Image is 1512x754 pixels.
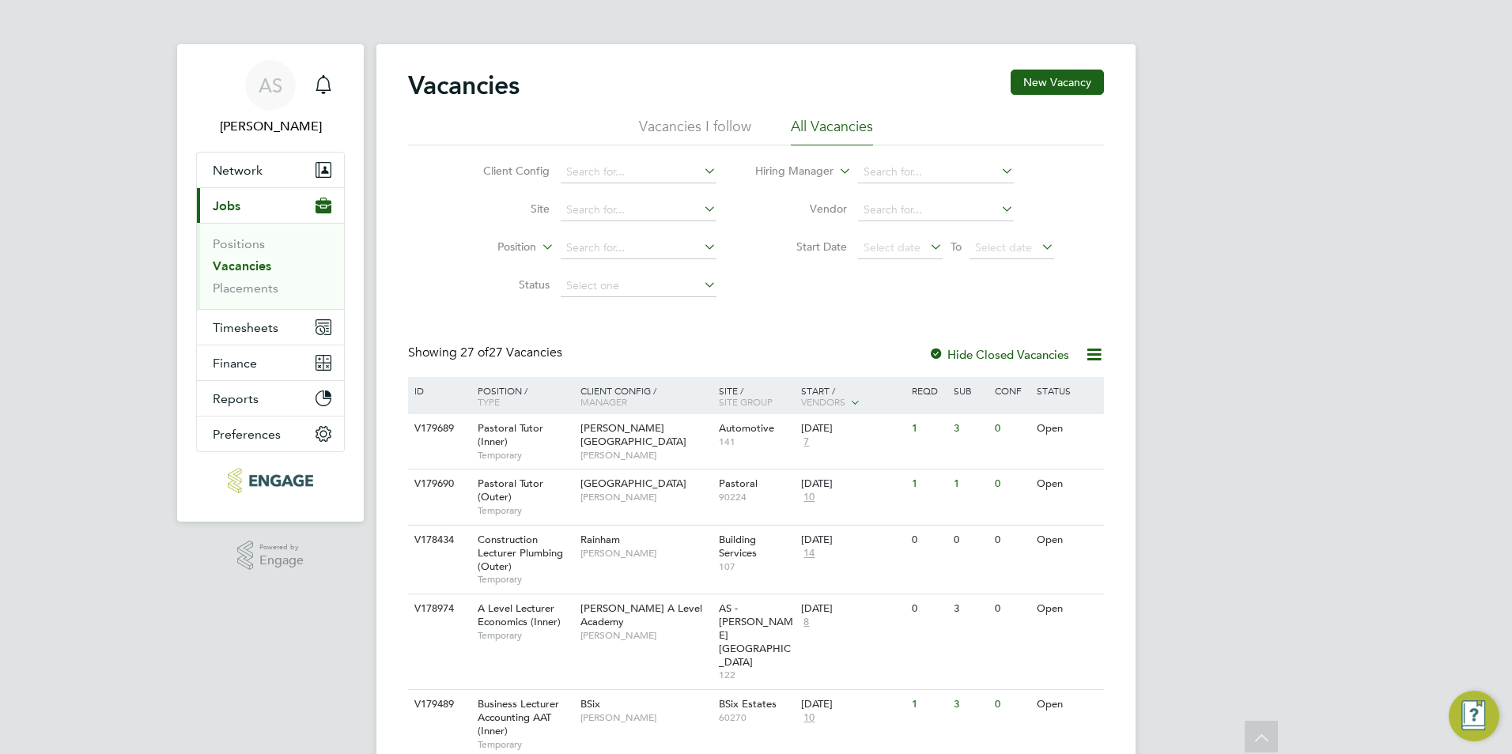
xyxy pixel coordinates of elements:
[460,345,562,360] span: 27 Vacancies
[478,738,573,751] span: Temporary
[801,395,845,408] span: Vendors
[213,391,259,406] span: Reports
[858,199,1014,221] input: Search for...
[213,163,263,178] span: Network
[237,541,304,571] a: Powered byEngage
[719,697,777,711] span: BSix Estates
[580,629,711,642] span: [PERSON_NAME]
[478,395,500,408] span: Type
[756,202,847,216] label: Vendor
[478,477,543,503] span: Pastoral Tutor (Outer)
[197,417,344,451] button: Preferences
[580,449,711,462] span: [PERSON_NAME]
[908,526,949,555] div: 0
[719,395,773,408] span: Site Group
[801,477,904,491] div: [DATE]
[801,547,817,560] span: 14
[908,414,949,443] div: 1
[478,573,573,586] span: Temporary
[639,117,751,145] li: Vacancies I follow
[561,199,716,221] input: Search for...
[1033,690,1102,719] div: Open
[197,188,344,223] button: Jobs
[580,711,711,724] span: [PERSON_NAME]
[197,345,344,380] button: Finance
[213,198,240,213] span: Jobs
[719,711,794,724] span: 60270
[410,690,466,719] div: V179489
[719,669,794,681] span: 122
[213,356,257,371] span: Finance
[561,161,716,183] input: Search for...
[991,469,1032,499] div: 0
[478,533,563,573] span: Construction Lecturer Plumbing (Outer)
[797,377,908,417] div: Start /
[213,320,278,335] span: Timesheets
[801,435,811,449] span: 7
[756,239,847,254] label: Start Date
[445,239,536,255] label: Position
[719,477,758,490] span: Pastoral
[801,422,904,435] div: [DATE]
[715,377,798,415] div: Site /
[801,698,904,711] div: [DATE]
[259,554,304,567] span: Engage
[460,345,489,360] span: 27 of
[410,377,466,404] div: ID
[213,236,265,251] a: Positions
[1033,377,1102,404] div: Status
[197,310,344,345] button: Timesheets
[743,164,833,179] label: Hiring Manager
[561,237,716,259] input: Search for...
[478,421,543,448] span: Pastoral Tutor (Inner)
[228,468,312,493] img: carbonrecruitment-logo-retina.png
[196,117,345,136] span: Avais Sabir
[196,60,345,136] a: AS[PERSON_NAME]
[1033,414,1102,443] div: Open
[908,594,949,624] div: 0
[801,533,904,547] div: [DATE]
[950,594,991,624] div: 3
[991,414,1032,443] div: 0
[478,601,561,628] span: A Level Lecturer Economics (Inner)
[478,697,559,737] span: Business Lecturer Accounting AAT (Inner)
[991,594,1032,624] div: 0
[991,690,1032,719] div: 0
[580,697,600,711] span: BSix
[719,435,794,448] span: 141
[801,602,904,616] div: [DATE]
[410,526,466,555] div: V178434
[719,560,794,573] span: 107
[1011,70,1104,95] button: New Vacancy
[576,377,715,415] div: Client Config /
[408,345,565,361] div: Showing
[408,70,520,101] h2: Vacancies
[1033,469,1102,499] div: Open
[197,223,344,309] div: Jobs
[561,275,716,297] input: Select one
[478,449,573,462] span: Temporary
[459,202,550,216] label: Site
[197,153,344,187] button: Network
[580,601,702,628] span: [PERSON_NAME] A Level Academy
[1033,526,1102,555] div: Open
[580,547,711,560] span: [PERSON_NAME]
[259,75,282,96] span: AS
[580,533,620,546] span: Rainham
[719,533,757,560] span: Building Services
[580,491,711,503] span: [PERSON_NAME]
[801,616,811,629] span: 8
[908,377,949,404] div: Reqd
[410,414,466,443] div: V179689
[858,161,1014,183] input: Search for...
[991,377,1032,404] div: Conf
[801,711,817,725] span: 10
[459,277,550,292] label: Status
[950,690,991,719] div: 3
[177,44,364,522] nav: Main navigation
[478,629,573,642] span: Temporary
[1449,691,1499,741] button: Engage Resource Center
[478,504,573,517] span: Temporary
[1033,594,1102,624] div: Open
[459,164,550,178] label: Client Config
